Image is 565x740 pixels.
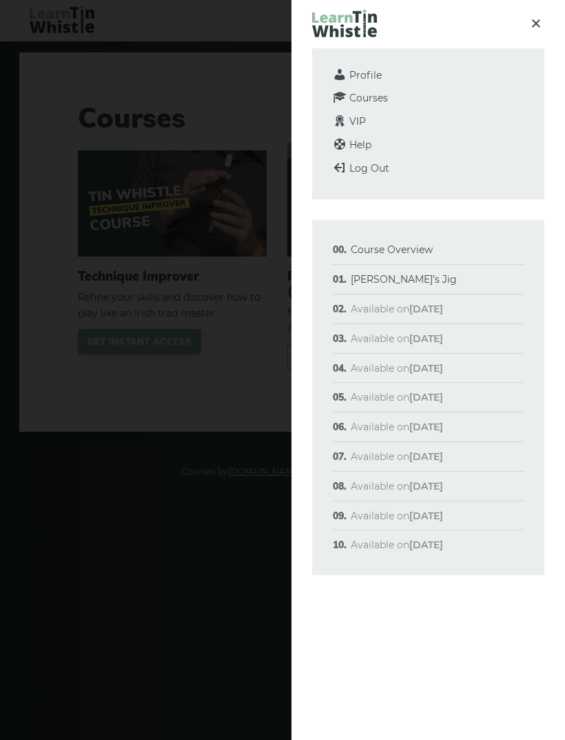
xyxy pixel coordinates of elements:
[409,480,443,492] strong: [DATE]
[409,450,443,463] strong: [DATE]
[349,92,388,104] span: Courses
[351,480,443,492] span: Available on
[409,421,443,433] strong: [DATE]
[351,362,443,374] span: Available on
[351,421,443,433] span: Available on
[409,391,443,403] strong: [DATE]
[409,539,443,551] strong: [DATE]
[351,391,443,403] span: Available on
[409,510,443,522] strong: [DATE]
[349,139,371,151] span: Help
[351,303,443,315] span: Available on
[351,332,443,345] span: Available on
[349,115,366,128] span: VIP
[409,332,443,345] strong: [DATE]
[349,162,389,174] span: Log Out
[409,362,443,374] strong: [DATE]
[312,23,377,41] a: LearnTinWhistle.com
[351,539,443,551] span: Available on
[351,450,443,463] span: Available on
[333,162,389,174] a: Log Out
[351,273,457,286] a: [PERSON_NAME]’s Jig
[409,303,443,315] strong: [DATE]
[312,10,377,37] img: LearnTinWhistle.com
[333,115,366,128] a: VIP
[333,69,382,81] a: Profile
[349,69,382,81] span: Profile
[333,139,371,151] a: Help
[333,92,388,104] a: Courses
[351,510,443,522] span: Available on
[351,243,433,256] a: Course Overview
